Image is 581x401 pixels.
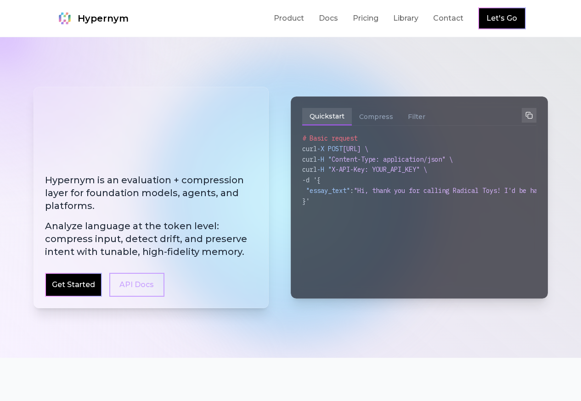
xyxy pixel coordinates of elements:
h2: Hypernym is an evaluation + compression layer for foundation models, agents, and platforms. [45,174,257,258]
span: # Basic request [302,134,357,142]
a: Get Started [52,279,95,290]
span: [URL] \ [343,145,368,153]
a: Library [393,13,418,24]
span: : [350,186,354,195]
span: Analyze language at the token level: compress input, detect drift, and preserve intent with tunab... [45,220,257,258]
span: -H " [317,155,332,164]
span: -H " [317,165,332,174]
span: }' [302,197,310,205]
a: Hypernym [56,9,129,28]
a: Product [274,13,304,24]
button: Compress [352,108,400,125]
a: Docs [319,13,338,24]
span: Hypernym [78,12,129,25]
span: -X POST [317,145,343,153]
a: API Docs [109,273,164,297]
button: Copy to clipboard [522,108,536,123]
button: Quickstart [302,108,352,125]
button: Filter [400,108,433,125]
a: Let's Go [486,13,517,24]
a: Contact [433,13,463,24]
span: curl [302,145,317,153]
span: curl [302,155,317,164]
span: Content-Type: application/json" \ [332,155,453,164]
span: -d '{ [302,176,321,184]
img: Hypernym Logo [56,9,74,28]
span: X-API-Key: YOUR_API_KEY" \ [332,165,427,174]
a: Pricing [353,13,378,24]
span: curl [302,165,317,174]
span: "essay_text" [306,186,350,195]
